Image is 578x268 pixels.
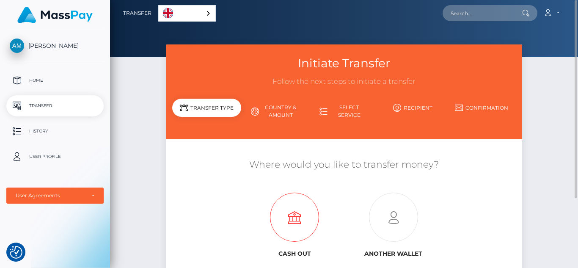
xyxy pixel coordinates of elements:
a: Confirmation [447,100,515,115]
a: User Profile [6,146,104,167]
a: Transfer Type [172,100,241,122]
span: [PERSON_NAME] [6,42,104,50]
p: Home [10,74,100,87]
p: User Profile [10,150,100,163]
a: Transfer [6,95,104,116]
h6: Another wallet [350,250,437,257]
img: MassPay [17,7,93,23]
div: Language [158,5,216,22]
a: Country & Amount [241,100,310,122]
a: Select Service [310,100,378,122]
input: Search... [443,5,522,21]
p: Transfer [10,99,100,112]
a: English [159,6,215,21]
a: History [6,121,104,142]
a: Recipient [378,100,447,115]
button: Consent Preferences [10,246,22,259]
a: Transfer [123,4,151,22]
button: User Agreements [6,188,104,204]
h3: Follow the next steps to initiate a transfer [172,77,516,87]
a: Home [6,70,104,91]
div: Transfer Type [172,99,241,117]
h6: Cash out [251,250,338,257]
h3: Initiate Transfer [172,55,516,72]
aside: Language selected: English [158,5,216,22]
h5: Where would you like to transfer money? [172,158,516,171]
div: User Agreements [16,192,85,199]
img: Revisit consent button [10,246,22,259]
p: History [10,125,100,138]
